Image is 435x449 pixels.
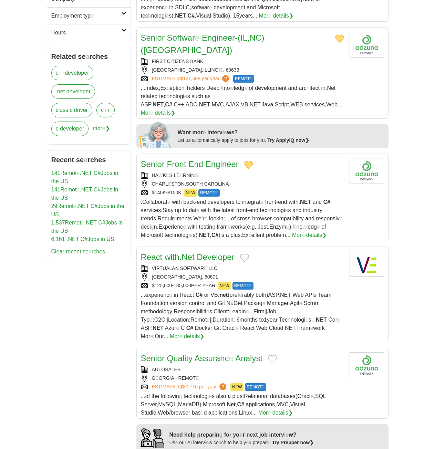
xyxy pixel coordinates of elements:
readpronunciation-word: US [60,195,68,201]
readpronunciation-span: interv [207,129,222,135]
readpronunciation-word: developer [66,88,91,94]
readpronunciation-word: [GEOGRAPHIC_DATA] [144,45,230,55]
readpronunciation-span: . [179,252,182,262]
readpronunciation-span: : [179,384,180,389]
readpronunciation-span: . [80,187,81,192]
readpronunciation-span: . [76,203,78,209]
readpronunciation-word: now [300,440,310,445]
readpronunciation-word: NET [68,236,79,242]
readpronunciation-span: mor [93,125,102,131]
readpronunciation-span: Remot [60,187,76,192]
readpronunciation-span: rches [92,249,105,254]
readpronunciation-word: Prepper [281,440,299,445]
readpronunciation-span: e [268,13,271,19]
readpronunciation-word: Jobs [101,187,112,192]
readpronunciation-span: ) [229,45,232,55]
readpronunciation-span: Mor [259,13,269,19]
readpronunciation-word: year [207,384,217,389]
readpronunciation-word: class [56,107,68,113]
readpronunciation-span: nologi [151,13,166,19]
readpronunciation-span: ++ [59,70,65,76]
readpronunciation-span: e [203,129,206,135]
readpronunciation-span: ours [55,30,66,35]
readpronunciation-word: in [321,85,325,91]
readpronunciation-span: ( [238,33,240,42]
readpronunciation-word: NET [250,102,260,107]
readpronunciation-span: typ [83,13,91,19]
readpronunciation-span: Sen [141,159,156,169]
readpronunciation-span: e [150,110,153,116]
a: Senior Software Engineer-(IL,NC) ([GEOGRAPHIC_DATA]) [141,33,265,55]
readpronunciation-word: in [101,236,105,242]
readpronunciation-span: i [155,33,157,42]
readpronunciation-word: Developer [197,252,234,262]
readpronunciation-span: . [325,85,327,91]
readpronunciation-span: ... [338,102,342,107]
readpronunciation-span: ❯ [200,333,204,339]
readpronunciation-span: , [245,4,247,10]
readpronunciation-word: Engineer [206,159,239,169]
readpronunciation-span: (. [172,13,175,19]
readpronunciation-word: Clear [51,249,64,254]
readpronunciation-span: # [97,187,101,192]
a: More details❯ [259,12,293,20]
readpronunciation-span: e [301,232,304,238]
readpronunciation-word: c [70,107,72,113]
readpronunciation-word: of [249,85,253,91]
button: Add to favorite jobs [244,161,253,169]
readpronunciation-span: Softwar [167,33,195,42]
readpronunciation-span: # [84,236,87,242]
readpronunciation-span: e [184,93,187,99]
a: 29Remote.NET C#Jobs in the US [51,203,124,217]
a: Senior Front End Engineer [141,159,239,169]
readpronunciation-span: or [157,33,165,42]
button: Add to favorite jobs [240,254,249,262]
readpronunciation-word: such [191,93,203,99]
readpronunciation-span: i [155,354,157,363]
readpronunciation-word: LLC [208,265,217,271]
readpronunciation-word: services [304,102,325,107]
a: 6,161 .NET C#Jobs in US [51,236,114,242]
readpronunciation-word: net [57,88,65,94]
readpronunciation-span: # [97,170,101,176]
readpronunciation-span: , [239,102,241,107]
a: VIRTUALAN SOFTWARE LLC [152,265,218,271]
a: c++developer [51,66,94,80]
readpronunciation-word: Studio [213,13,228,19]
readpronunciation-span: . [80,170,81,176]
readpronunciation-word: the [117,203,124,209]
readpronunciation-word: Try [267,137,275,143]
readpronunciation-word: Want [178,129,191,135]
readpronunciation-word: [GEOGRAPHIC_DATA] [152,67,202,73]
a: 141Remote.NET C#Jobs in the US [51,187,118,201]
readpronunciation-span: # [102,220,105,226]
readpronunciation-span: s [187,93,190,99]
span: , [141,85,342,107]
a: ESTIMATED:$80,710 per year ? [152,383,228,391]
readpronunciation-span: , [289,102,290,107]
readpronunciation-word: Jobs [97,203,109,209]
readpronunciation-span: ❯ [289,13,293,19]
readpronunciation-word: with [165,252,179,262]
readpronunciation-span: ledg [234,85,244,91]
readpronunciation-span: # [169,102,172,107]
readpronunciation-span: Sen [141,354,156,363]
readpronunciation-span: ❯ [171,110,175,116]
readpronunciation-span: experienc [141,4,165,10]
readpronunciation-word: year [210,76,219,81]
readpronunciation-word: Quality [167,354,193,363]
readpronunciation-word: now [296,137,305,143]
readpronunciation-span: REMOT [235,76,250,81]
readpronunciation-span: ❯ [310,440,314,445]
readpronunciation-word: details [306,232,322,238]
a: c developer [51,122,89,136]
readpronunciation-span: tec [141,13,148,19]
button: Add to favorite jobs [268,355,277,363]
readpronunciation-span: . [56,88,57,94]
readpronunciation-span: , [224,102,225,107]
readpronunciation-word: ESTIMATED [152,76,179,81]
span: $80,710 [180,384,198,389]
img: Company logo [350,158,384,184]
readpronunciation-word: C [98,220,102,226]
readpronunciation-word: IQ [289,137,294,143]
